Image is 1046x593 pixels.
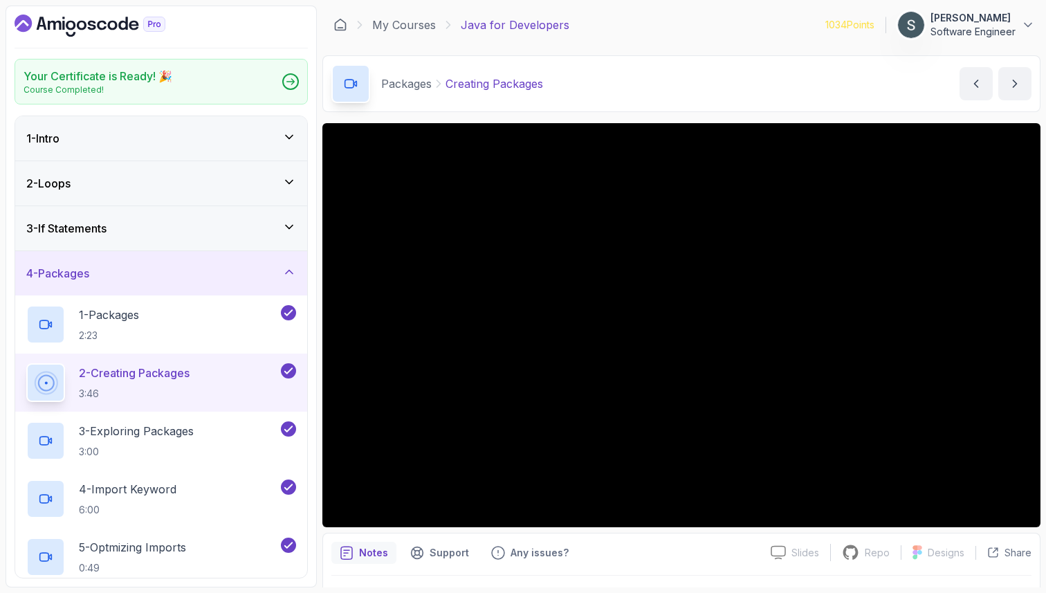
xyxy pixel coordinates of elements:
button: 5-Optmizing Imports0:49 [26,538,296,576]
h2: Your Certificate is Ready! 🎉 [24,68,172,84]
p: 3:46 [79,387,190,401]
button: previous content [960,67,993,100]
p: Designs [928,546,964,560]
iframe: chat widget [988,538,1032,579]
h3: 4 - Packages [26,265,89,282]
button: 4-Packages [15,251,307,295]
a: Dashboard [333,18,347,32]
p: Course Completed! [24,84,172,95]
button: 2-Loops [15,161,307,206]
button: notes button [331,542,396,564]
button: user profile image[PERSON_NAME]Software Engineer [897,11,1035,39]
button: Support button [402,542,477,564]
p: 2 - Creating Packages [79,365,190,381]
p: Creating Packages [446,75,543,92]
button: 2-Creating Packages3:46 [26,363,296,402]
button: Share [975,546,1031,560]
p: Support [430,546,469,560]
h3: 3 - If Statements [26,220,107,237]
p: 1034 Points [825,18,874,32]
p: Packages [381,75,432,92]
button: Feedback button [483,542,577,564]
p: 3:00 [79,445,194,459]
p: 5 - Optmizing Imports [79,539,186,556]
p: 0:49 [79,561,186,575]
p: Software Engineer [930,25,1016,39]
p: Slides [791,546,819,560]
p: 1 - Packages [79,307,139,323]
h3: 1 - Intro [26,130,59,147]
button: 1-Packages2:23 [26,305,296,344]
p: Repo [865,546,890,560]
p: Notes [359,546,388,560]
button: next content [998,67,1031,100]
button: 3-Exploring Packages3:00 [26,421,296,460]
h3: 2 - Loops [26,175,71,192]
a: My Courses [372,17,436,33]
p: Any issues? [511,546,569,560]
p: [PERSON_NAME] [930,11,1016,25]
p: 2:23 [79,329,139,343]
button: 4-Import Keyword6:00 [26,480,296,518]
button: 1-Intro [15,116,307,161]
a: Your Certificate is Ready! 🎉Course Completed! [15,59,308,104]
img: user profile image [898,12,924,38]
a: Dashboard [15,15,197,37]
p: Java for Developers [461,17,569,33]
iframe: chat widget [783,287,1032,531]
p: 6:00 [79,503,176,517]
button: 3-If Statements [15,206,307,250]
p: 4 - Import Keyword [79,481,176,498]
iframe: 2 - Creating Packages [322,123,1040,527]
p: 3 - Exploring Packages [79,423,194,439]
